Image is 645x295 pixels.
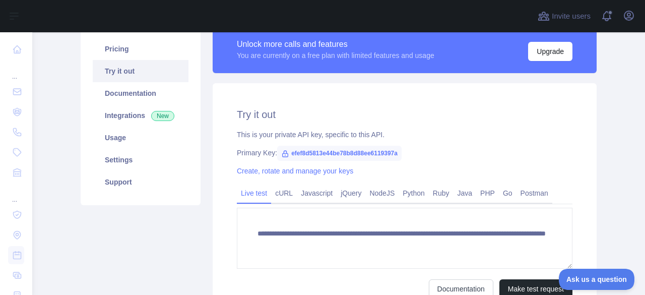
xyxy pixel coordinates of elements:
button: Upgrade [528,42,572,61]
div: You are currently on a free plan with limited features and usage [237,50,434,61]
h2: Try it out [237,107,572,122]
a: Usage [93,127,188,149]
span: Invite users [552,11,591,22]
a: cURL [271,185,297,201]
a: Settings [93,149,188,171]
a: Go [499,185,517,201]
a: jQuery [337,185,365,201]
span: efef8d5813e44be78b8d88ee6119397a [277,146,402,161]
div: ... [8,61,24,81]
div: ... [8,184,24,204]
a: Create, rotate and manage your keys [237,167,353,175]
button: Invite users [536,8,593,24]
span: New [151,111,174,121]
a: Javascript [297,185,337,201]
a: Try it out [93,60,188,82]
div: Unlock more calls and features [237,38,434,50]
div: Primary Key: [237,148,572,158]
a: Python [399,185,429,201]
a: Java [454,185,477,201]
a: NodeJS [365,185,399,201]
a: PHP [476,185,499,201]
a: Pricing [93,38,188,60]
div: This is your private API key, specific to this API. [237,130,572,140]
a: Documentation [93,82,188,104]
iframe: Toggle Customer Support [559,269,635,290]
a: Ruby [429,185,454,201]
a: Postman [517,185,552,201]
a: Live test [237,185,271,201]
a: Support [93,171,188,193]
a: Integrations New [93,104,188,127]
